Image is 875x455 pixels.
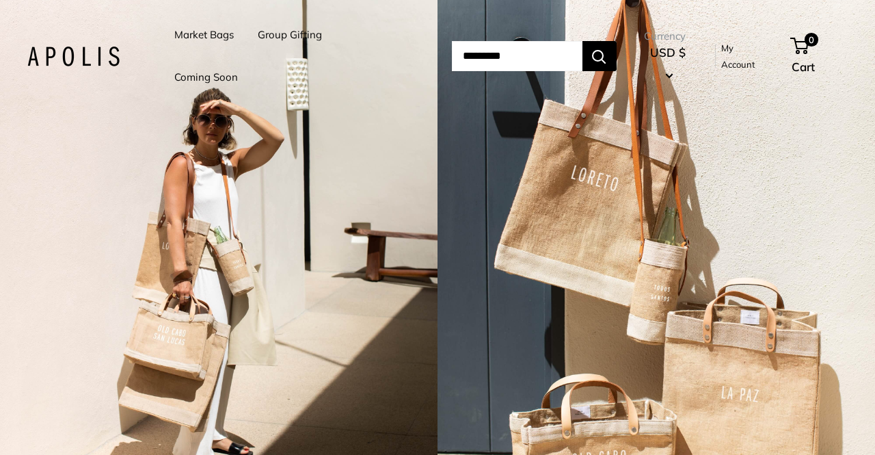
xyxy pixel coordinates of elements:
[27,47,120,66] img: Apolis
[805,33,818,47] span: 0
[792,60,815,74] span: Cart
[644,27,692,46] span: Currency
[174,25,234,44] a: Market Bags
[258,25,322,44] a: Group Gifting
[650,45,686,60] span: USD $
[792,34,848,78] a: 0 Cart
[452,41,582,71] input: Search...
[644,42,692,86] button: USD $
[721,40,768,73] a: My Account
[582,41,617,71] button: Search
[174,68,238,87] a: Coming Soon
